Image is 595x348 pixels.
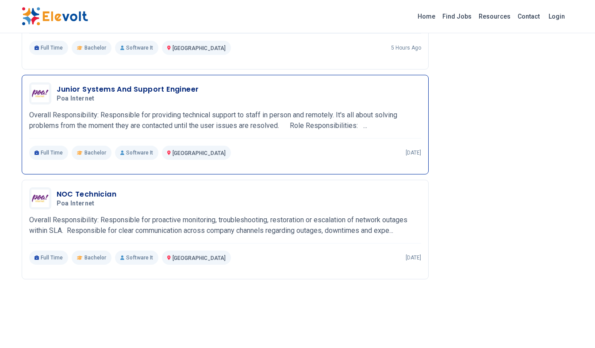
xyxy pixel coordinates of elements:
a: Find Jobs [439,9,475,23]
p: 5 hours ago [391,44,421,51]
p: Software It [115,251,158,265]
p: Software It [115,41,158,55]
span: [GEOGRAPHIC_DATA] [173,150,226,156]
a: Poa InternetJunior Systems And Support EngineerPoa InternetOverall Responsibility: Responsible fo... [29,82,421,160]
span: [GEOGRAPHIC_DATA] [173,45,226,51]
p: Overall Responsibility: Responsible for proactive monitoring, troubleshooting, restoration or esc... [29,215,421,236]
img: Poa Internet [31,85,49,102]
h3: Junior Systems And Support Engineer [57,84,199,95]
span: Bachelor [84,44,106,51]
a: Login [543,8,570,25]
span: Bachelor [84,254,106,261]
p: Full Time [29,41,69,55]
p: Full Time [29,146,69,160]
img: Elevolt [22,7,88,26]
img: Poa Internet [31,189,49,207]
span: Bachelor [84,149,106,156]
a: Poa InternetNOC TechnicianPoa InternetOverall Responsibility: Responsible for proactive monitorin... [29,187,421,265]
p: [DATE] [406,254,421,261]
p: [DATE] [406,149,421,156]
span: Poa Internet [57,200,95,208]
iframe: Chat Widget [551,305,595,348]
p: Overall Responsibility: Responsible for providing technical support to staff in person and remote... [29,110,421,131]
span: [GEOGRAPHIC_DATA] [173,255,226,261]
a: Contact [514,9,543,23]
p: Software It [115,146,158,160]
a: Home [414,9,439,23]
a: Resources [475,9,514,23]
p: Full Time [29,251,69,265]
h3: NOC Technician [57,189,117,200]
span: Poa Internet [57,95,95,103]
